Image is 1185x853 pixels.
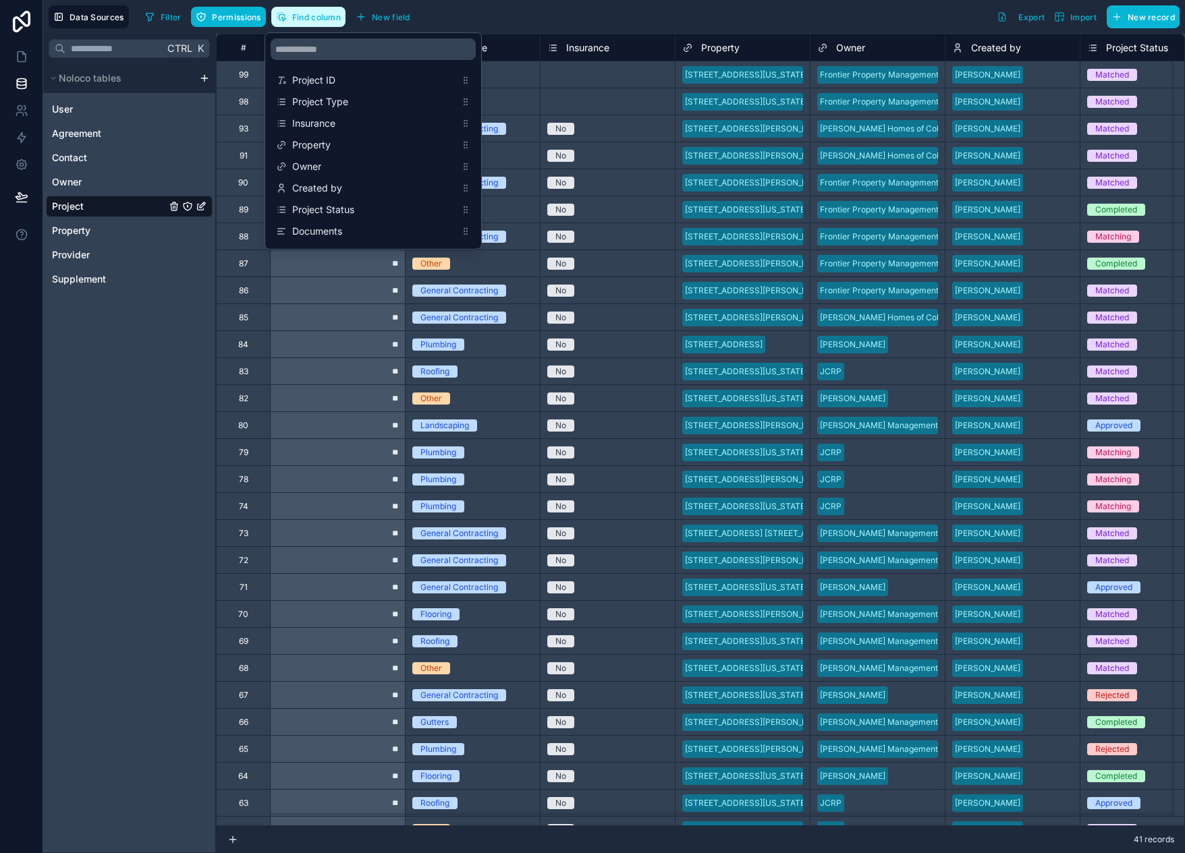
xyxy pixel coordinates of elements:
[685,635,808,647] div: [STREET_ADDRESS][US_STATE]
[555,231,566,243] div: No
[955,608,1020,620] div: [PERSON_NAME]
[1095,635,1129,647] div: Matched
[685,797,808,809] div: [STREET_ADDRESS][US_STATE]
[685,204,808,216] div: [STREET_ADDRESS][US_STATE]
[836,41,865,55] span: Owner
[555,150,566,162] div: No
[555,258,566,270] div: No
[420,770,451,782] div: Flooring
[239,204,248,215] div: 89
[239,528,248,539] div: 73
[955,527,1020,539] div: [PERSON_NAME]
[1095,797,1132,809] div: Approved
[955,312,1020,324] div: [PERSON_NAME]
[1095,258,1137,270] div: Completed
[820,770,885,782] div: [PERSON_NAME]
[555,446,566,459] div: No
[292,95,456,109] span: Project Type
[685,231,873,243] div: [STREET_ADDRESS][PERSON_NAME][US_STATE]
[555,770,566,782] div: No
[1095,285,1129,297] div: Matched
[820,689,885,701] div: [PERSON_NAME]
[820,581,885,593] div: [PERSON_NAME]
[955,123,1020,135] div: [PERSON_NAME]
[239,96,248,107] div: 98
[239,555,248,566] div: 72
[420,689,498,701] div: General Contracting
[685,743,873,755] div: [STREET_ADDRESS][PERSON_NAME][US_STATE]
[1095,824,1129,836] div: Matched
[955,554,1020,566] div: [PERSON_NAME]
[351,7,415,27] button: New field
[555,824,566,836] div: No
[1095,689,1129,701] div: Rejected
[1095,339,1129,351] div: Matched
[420,339,456,351] div: Plumbing
[685,689,808,701] div: [STREET_ADDRESS][US_STATE]
[555,312,566,324] div: No
[685,69,808,81] div: [STREET_ADDRESS][US_STATE]
[955,716,1020,728] div: [PERSON_NAME]
[820,446,842,459] div: JCRP
[1018,12,1045,22] span: Export
[1095,770,1137,782] div: Completed
[685,339,763,351] div: [STREET_ADDRESS]
[685,824,808,836] div: [STREET_ADDRESS][US_STATE]
[292,160,456,173] span: Owner
[955,177,1020,189] div: [PERSON_NAME]
[239,69,248,80] div: 99
[955,500,1020,512] div: [PERSON_NAME]
[1095,446,1131,459] div: Matching
[820,123,962,135] div: [PERSON_NAME] Homes of Columbia
[685,419,873,432] div: [STREET_ADDRESS][PERSON_NAME][US_STATE]
[420,419,469,432] div: Landscaping
[227,42,260,53] div: #
[420,608,451,620] div: Flooring
[239,744,248,755] div: 65
[191,7,271,27] a: Permissions
[955,365,1020,378] div: [PERSON_NAME]
[555,285,566,297] div: No
[420,662,442,674] div: Other
[555,554,566,566] div: No
[555,662,566,674] div: No
[820,527,938,539] div: [PERSON_NAME] Management
[239,312,248,323] div: 85
[685,123,873,135] div: [STREET_ADDRESS][PERSON_NAME][US_STATE]
[1095,231,1131,243] div: Matching
[420,716,449,728] div: Gutters
[685,770,808,782] div: [STREET_ADDRESS][US_STATE]
[1095,581,1132,593] div: Approved
[955,285,1020,297] div: [PERSON_NAME]
[1095,96,1129,108] div: Matched
[1128,12,1175,22] span: New record
[292,246,456,260] span: Payment Charge ID
[955,446,1020,459] div: [PERSON_NAME]
[196,44,205,53] span: K
[70,12,124,22] span: Data Sources
[1095,150,1129,162] div: Matched
[820,743,938,755] div: [PERSON_NAME] Management
[292,73,456,87] span: Project ID
[292,12,341,22] span: Find column
[420,365,449,378] div: Roofing
[955,581,1020,593] div: [PERSON_NAME]
[820,392,885,405] div: [PERSON_NAME]
[1095,662,1129,674] div: Matched
[1049,5,1101,28] button: Import
[1095,473,1131,486] div: Matching
[240,825,248,835] div: 61
[420,743,456,755] div: Plumbing
[685,96,808,108] div: [STREET_ADDRESS][US_STATE]
[555,204,566,216] div: No
[166,40,194,57] span: Ctrl
[685,446,808,459] div: [STREET_ADDRESS][US_STATE]
[820,365,842,378] div: JCRP
[955,69,1020,81] div: [PERSON_NAME]
[1095,123,1129,135] div: Matched
[685,392,808,405] div: [STREET_ADDRESS][US_STATE]
[955,473,1020,486] div: [PERSON_NAME]
[820,204,939,216] div: Frontier Property Management
[555,716,566,728] div: No
[420,258,442,270] div: Other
